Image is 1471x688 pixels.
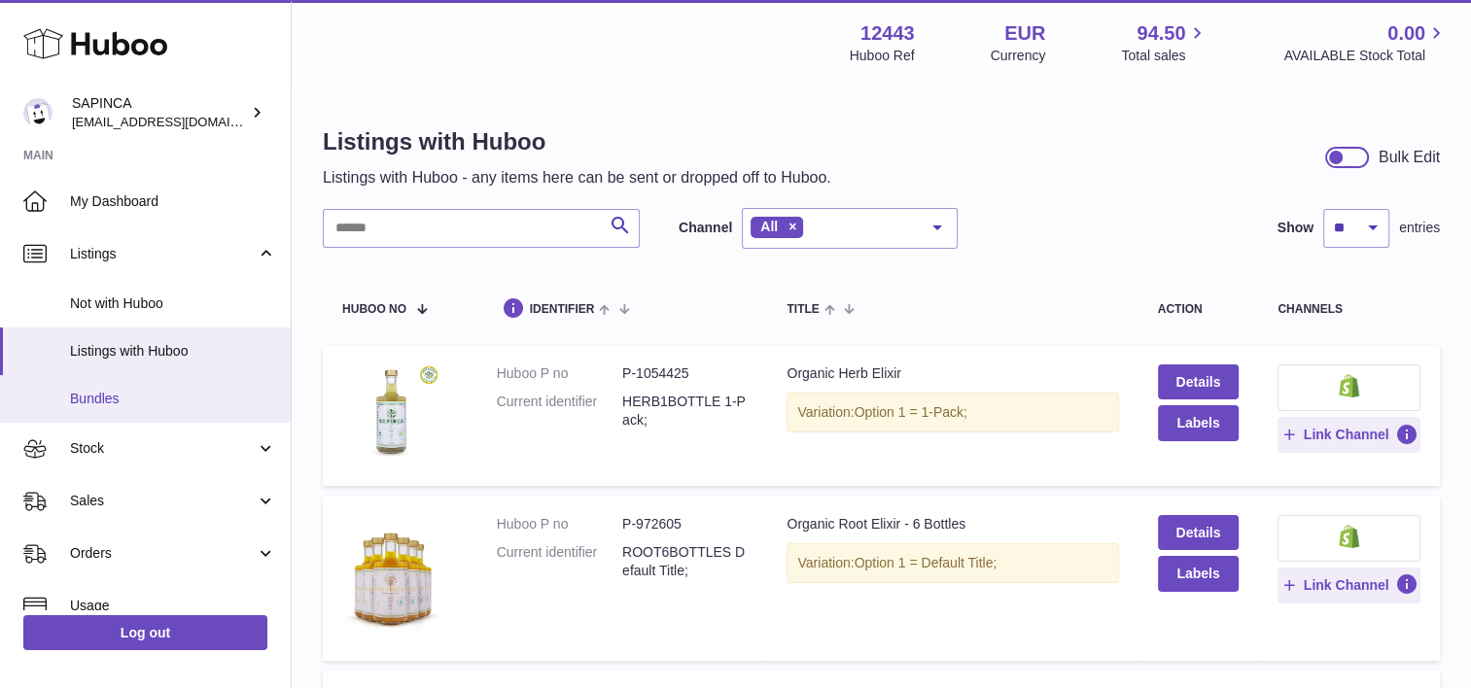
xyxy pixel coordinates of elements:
[323,126,831,157] h1: Listings with Huboo
[72,114,286,129] span: [EMAIL_ADDRESS][DOMAIN_NAME]
[760,219,778,234] span: All
[1158,303,1240,316] div: action
[342,303,406,316] span: Huboo no
[1004,20,1045,47] strong: EUR
[70,342,276,361] span: Listings with Huboo
[622,515,748,533] dd: P-972605
[1158,556,1240,591] button: Labels
[850,47,915,65] div: Huboo Ref
[23,615,267,650] a: Log out
[622,393,748,430] dd: HERB1BOTTLE 1-Pack;
[991,47,1046,65] div: Currency
[70,192,276,211] span: My Dashboard
[1158,515,1240,550] a: Details
[787,543,1118,583] div: Variation:
[70,294,276,313] span: Not with Huboo
[70,245,256,263] span: Listings
[855,404,967,420] span: Option 1 = 1-Pack;
[622,543,748,580] dd: ROOT6BOTTLES Default Title;
[860,20,915,47] strong: 12443
[679,219,732,237] label: Channel
[787,364,1118,383] div: Organic Herb Elixir
[1278,219,1313,237] label: Show
[855,555,998,570] span: Option 1 = Default Title;
[70,390,276,408] span: Bundles
[1339,374,1359,397] img: shopify-small.png
[1278,568,1420,602] button: Link Channel
[1121,20,1208,65] a: 94.50 Total sales
[1304,576,1389,594] span: Link Channel
[497,543,622,580] dt: Current identifier
[1379,147,1440,168] div: Bulk Edit
[787,393,1118,432] div: Variation:
[1278,303,1420,316] div: channels
[342,515,439,636] img: Organic Root Elixir - 6 Bottles
[1399,219,1440,237] span: entries
[622,364,748,383] dd: P-1054425
[787,515,1118,533] div: Organic Root Elixir - 6 Bottles
[70,492,256,510] span: Sales
[1283,20,1448,65] a: 0.00 AVAILABLE Stock Total
[1339,525,1359,548] img: shopify-small.png
[23,98,53,127] img: internalAdmin-12443@internal.huboo.com
[1278,417,1420,452] button: Link Channel
[497,393,622,430] dt: Current identifier
[497,515,622,533] dt: Huboo P no
[1304,426,1389,443] span: Link Channel
[1387,20,1425,47] span: 0.00
[1158,364,1240,399] a: Details
[1121,47,1208,65] span: Total sales
[787,303,819,316] span: title
[1137,20,1185,47] span: 94.50
[70,544,256,563] span: Orders
[497,364,622,383] dt: Huboo P no
[70,597,276,615] span: Usage
[342,364,439,462] img: Organic Herb Elixir
[530,303,595,316] span: identifier
[70,439,256,458] span: Stock
[1158,405,1240,440] button: Labels
[1283,47,1448,65] span: AVAILABLE Stock Total
[72,94,247,131] div: SAPINCA
[323,167,831,189] p: Listings with Huboo - any items here can be sent or dropped off to Huboo.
